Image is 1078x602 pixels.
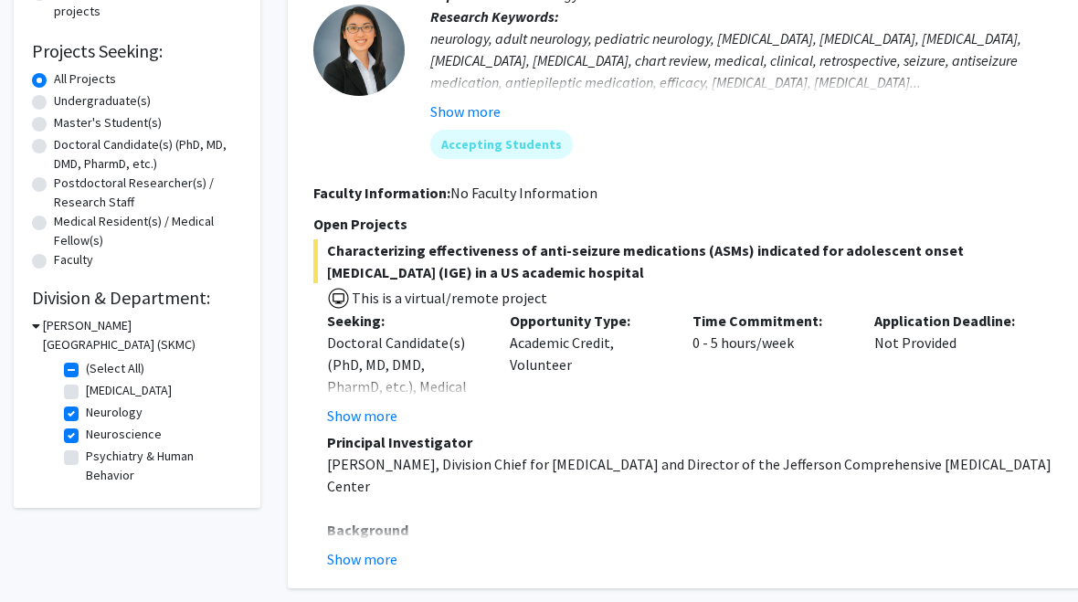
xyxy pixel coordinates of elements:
[510,310,665,332] p: Opportunity Type:
[861,310,1043,427] div: Not Provided
[313,239,1057,283] span: Characterizing effectiveness of anti-seizure medications (ASMs) indicated for adolescent onset [M...
[86,381,172,400] label: [MEDICAL_DATA]
[54,113,162,132] label: Master's Student(s)
[430,100,501,122] button: Show more
[430,7,559,26] b: Research Keywords:
[496,310,679,427] div: Academic Credit, Volunteer
[430,130,573,159] mat-chip: Accepting Students
[86,403,143,422] label: Neurology
[54,212,242,250] label: Medical Resident(s) / Medical Fellow(s)
[679,310,861,427] div: 0 - 5 hours/week
[327,332,482,441] div: Doctoral Candidate(s) (PhD, MD, DMD, PharmD, etc.), Medical Resident(s) / Medical Fellow(s)
[14,520,78,588] iframe: Chat
[327,521,408,539] strong: Background
[692,310,848,332] p: Time Commitment:
[313,184,450,202] b: Faculty Information:
[874,310,1030,332] p: Application Deadline:
[430,27,1057,93] div: neurology, adult neurology, pediatric neurology, [MEDICAL_DATA], [MEDICAL_DATA], [MEDICAL_DATA], ...
[327,405,397,427] button: Show more
[86,425,162,444] label: Neuroscience
[86,359,144,378] label: (Select All)
[54,174,242,212] label: Postdoctoral Researcher(s) / Research Staff
[43,316,242,354] h3: [PERSON_NAME][GEOGRAPHIC_DATA] (SKMC)
[32,40,242,62] h2: Projects Seeking:
[327,453,1057,497] p: [PERSON_NAME], Division Chief for [MEDICAL_DATA] and Director of the Jefferson Comprehensive [MED...
[54,250,93,269] label: Faculty
[32,287,242,309] h2: Division & Department:
[327,548,397,570] button: Show more
[313,213,1057,235] p: Open Projects
[350,289,547,307] span: This is a virtual/remote project
[327,310,482,332] p: Seeking:
[54,69,116,89] label: All Projects
[450,184,597,202] span: No Faculty Information
[86,447,238,485] label: Psychiatry & Human Behavior
[54,135,242,174] label: Doctoral Candidate(s) (PhD, MD, DMD, PharmD, etc.)
[327,433,472,451] strong: Principal Investigator
[54,91,151,111] label: Undergraduate(s)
